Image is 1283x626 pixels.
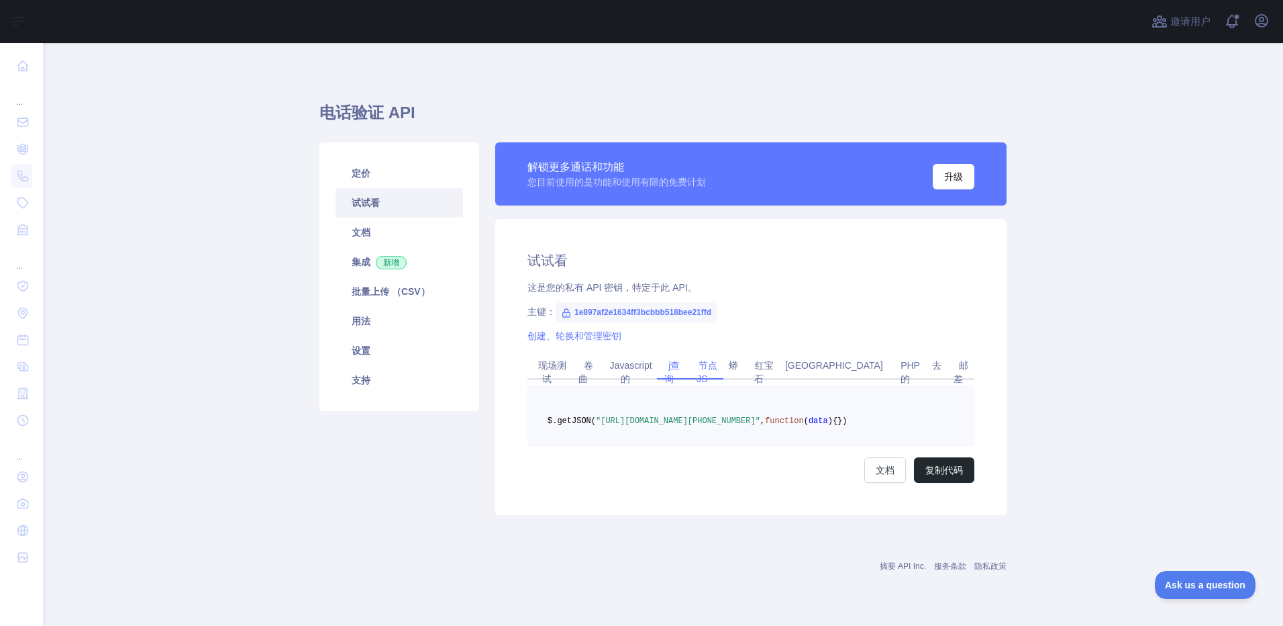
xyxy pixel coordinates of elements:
a: 服务条款 [934,562,966,571]
span: }) [837,416,847,426]
a: 创建、轮换和管理密钥 [527,330,621,341]
span: 1e897af2e1634ff3bcbbb518bee21ffd [556,302,717,322]
a: 试试看 [336,188,463,218]
button: 复制代码 [914,457,974,483]
a: 摘要 API Inc. [880,562,926,571]
span: data [809,416,828,426]
h1: 电话验证 API [319,102,1007,134]
a: 节点JS [693,355,717,390]
span: { [833,416,837,426]
a: 集成新增 [336,247,463,277]
div: ... [11,435,32,462]
div: 您目前使用的是功能和使用有限的免费计划 [527,175,706,189]
a: PHP 的 [895,355,920,390]
a: 现场测试 [533,355,566,390]
div: ... [11,244,32,271]
a: Javascript的 [605,355,652,390]
a: 设置 [336,336,463,365]
div: 主键： [527,305,974,318]
span: ( [804,416,809,426]
button: 邀请用户 [1149,11,1213,32]
div: 解锁更多通话和功能 [527,159,706,175]
span: $.getJSON( [548,416,596,426]
span: function [765,416,804,426]
span: 邀请用户 [1170,14,1211,30]
a: 批量上传 （CSV） [336,277,463,306]
a: 红宝石 [750,355,774,390]
a: 定价 [336,159,463,188]
font: 这是您的私有 API 密钥，特定于此 API。 [527,282,697,293]
a: 支持 [336,365,463,395]
iframe: Help Scout Beacon - Open [1155,571,1256,599]
a: 文档 [336,218,463,247]
a: [GEOGRAPHIC_DATA] [780,355,888,376]
a: 邮差 [954,355,968,390]
div: ... [11,81,32,107]
button: 升级 [933,164,974,189]
span: "[URL][DOMAIN_NAME][PHONE_NUMBER]" [596,416,760,426]
a: 卷曲 [578,355,593,390]
span: 新增 [376,256,407,269]
a: 文档 [864,457,906,483]
a: 去 [927,355,947,376]
a: 蟒 [723,355,743,376]
a: 隐私政策 [974,562,1007,571]
a: j查询 [663,355,680,390]
a: 用法 [336,306,463,336]
span: ) [828,416,833,426]
h2: 试试看 [527,251,974,270]
span: , [760,416,765,426]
